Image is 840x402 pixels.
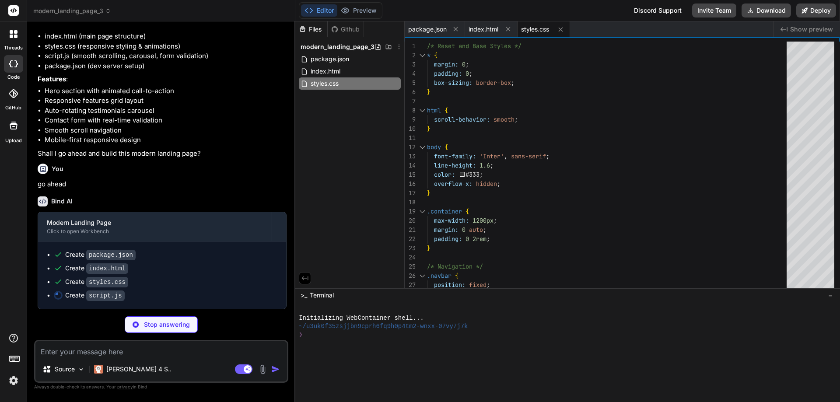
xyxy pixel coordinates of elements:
div: 26 [405,271,416,280]
span: 0 [462,60,465,68]
span: } [427,244,430,252]
p: Source [55,365,75,374]
div: 3 [405,60,416,69]
span: ; [465,60,469,68]
span: overflow-x: [434,180,472,188]
label: code [7,73,20,81]
span: , [504,152,507,160]
span: ; [546,152,549,160]
span: font-family: [434,152,476,160]
img: settings [6,373,21,388]
div: 6 [405,87,416,97]
div: Create [65,291,125,300]
p: Always double-check its answers. Your in Bind [34,383,288,391]
span: 1.6 [479,161,490,169]
span: padding: [434,235,462,243]
div: Github [328,25,364,34]
div: 5 [405,78,416,87]
li: package.json (dev server setup) [45,61,287,71]
div: 17 [405,189,416,198]
li: Hero section with animated call-to-action [45,86,287,96]
img: icon [271,365,280,374]
span: /* Navigation */ [427,262,483,270]
div: Click to collapse the range. [416,51,428,60]
span: ; [479,171,483,178]
code: index.html [86,263,128,274]
strong: Features [38,75,66,83]
span: line-height: [434,161,476,169]
span: 1200px [472,217,493,224]
span: ; [497,180,500,188]
span: padding: [434,70,462,77]
span: Terminal [310,291,334,300]
span: styles.css [521,25,549,34]
code: styles.css [86,277,128,287]
code: package.json [86,250,136,260]
span: scroll-behavior: [434,115,490,123]
li: Mobile-first responsive design [45,135,287,145]
div: 14 [405,161,416,170]
span: } [427,88,430,96]
span: } [427,125,430,133]
button: Preview [337,4,380,17]
div: 23 [405,244,416,253]
div: 13 [405,152,416,161]
div: 4 [405,69,416,78]
button: Download [742,3,791,17]
span: border-box [476,79,511,87]
div: 22 [405,234,416,244]
div: 15 [405,170,416,179]
span: − [828,291,833,300]
img: Claude 4 Sonnet [94,365,103,374]
span: { [444,143,448,151]
span: package.json [310,54,350,64]
span: ❯ [299,331,302,339]
span: modern_landing_page_3 [33,7,111,15]
label: Upload [5,137,22,144]
span: ~/u3uk0f35zsjjbn9cprh6fq9h0p4tm2-wnxx-07vy7j7k [299,322,468,331]
li: styles.css (responsive styling & animations) [45,42,287,52]
div: Click to open Workbench [47,228,263,235]
strong: Files [46,21,61,29]
p: Stop answering [144,320,190,329]
div: Files [295,25,327,34]
div: 27 [405,280,416,290]
div: 25 [405,262,416,271]
div: Click to collapse the range. [416,106,428,115]
span: #333 [465,171,479,178]
div: 10 [405,124,416,133]
span: Show preview [790,25,833,34]
div: 2 [405,51,416,60]
div: 19 [405,207,416,216]
div: Create [65,264,128,273]
span: box-sizing: [434,79,472,87]
span: ; [514,115,518,123]
span: 2rem [472,235,486,243]
li: Smooth scroll navigation [45,126,287,136]
div: Create [65,250,136,259]
span: ; [486,281,490,289]
div: 24 [405,253,416,262]
button: Editor [301,4,337,17]
div: 18 [405,198,416,207]
img: attachment [258,364,268,374]
span: /* Reset and Base Styles */ [427,42,521,50]
div: 11 [405,133,416,143]
span: { [434,51,437,59]
span: margin: [434,226,458,234]
span: { [444,106,448,114]
span: fixed [469,281,486,289]
button: Modern Landing PageClick to open Workbench [38,212,272,241]
div: 21 [405,225,416,234]
span: ; [486,235,490,243]
div: 20 [405,216,416,225]
li: script.js (smooth scrolling, carousel, form validation) [45,51,287,61]
span: ; [493,217,497,224]
div: 16 [405,179,416,189]
li: Auto-rotating testimonials carousel [45,106,287,116]
li: Contact form with real-time validation [45,115,287,126]
div: 8 [405,106,416,115]
p: [PERSON_NAME] 4 S.. [106,365,171,374]
div: Click to collapse the range. [416,143,428,152]
span: ; [483,226,486,234]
